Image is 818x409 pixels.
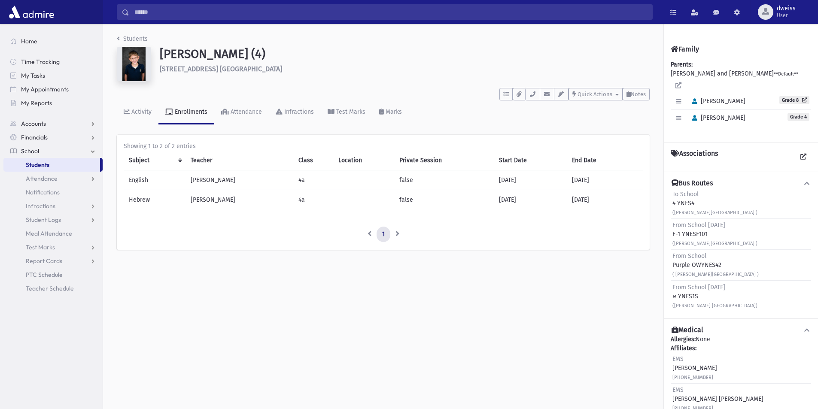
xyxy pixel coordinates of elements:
[672,283,757,310] div: א YNES1S
[372,100,409,124] a: Marks
[185,170,293,190] td: [PERSON_NAME]
[671,326,811,335] button: Medical
[569,88,623,100] button: Quick Actions
[788,113,809,121] span: Grade 4
[494,190,567,210] td: [DATE]
[394,190,494,210] td: false
[3,199,103,213] a: Infractions
[671,61,693,68] b: Parents:
[623,88,650,100] button: Notes
[117,34,148,47] nav: breadcrumb
[3,96,103,110] a: My Reports
[3,69,103,82] a: My Tasks
[117,100,158,124] a: Activity
[214,100,269,124] a: Attendance
[130,108,152,115] div: Activity
[3,130,103,144] a: Financials
[3,227,103,240] a: Meal Attendance
[21,99,52,107] span: My Reports
[567,170,643,190] td: [DATE]
[3,55,103,69] a: Time Tracking
[26,216,61,224] span: Student Logs
[394,170,494,190] td: false
[3,254,103,268] a: Report Cards
[3,172,103,185] a: Attendance
[777,12,796,19] span: User
[3,213,103,227] a: Student Logs
[672,191,699,198] span: To School
[672,354,717,382] div: [PERSON_NAME]
[672,190,757,217] div: 4 YNES4
[578,91,612,97] span: Quick Actions
[321,100,372,124] a: Test Marks
[377,227,390,242] a: 1
[672,272,759,277] small: ( [PERSON_NAME][GEOGRAPHIC_DATA] )
[334,108,365,115] div: Test Marks
[672,221,725,229] span: From School [DATE]
[3,158,100,172] a: Students
[3,240,103,254] a: Test Marks
[671,345,696,352] b: Affiliates:
[21,85,69,93] span: My Appointments
[671,336,696,343] b: Allergies:
[158,100,214,124] a: Enrollments
[671,149,718,165] h4: Associations
[672,210,757,215] small: ([PERSON_NAME][GEOGRAPHIC_DATA] )
[283,108,314,115] div: Infractions
[384,108,402,115] div: Marks
[3,34,103,48] a: Home
[21,147,39,155] span: School
[688,97,745,105] span: [PERSON_NAME]
[672,241,757,246] small: ([PERSON_NAME][GEOGRAPHIC_DATA] )
[7,3,56,21] img: AdmirePro
[21,58,60,66] span: Time Tracking
[333,151,394,170] th: Location
[672,251,759,279] div: Purple OWYNES42
[26,202,55,210] span: Infractions
[3,185,103,199] a: Notifications
[3,268,103,282] a: PTC Schedule
[3,282,103,295] a: Teacher Schedule
[26,161,49,169] span: Students
[631,91,646,97] span: Notes
[671,179,811,188] button: Bus Routes
[21,120,46,127] span: Accounts
[672,284,725,291] span: From School [DATE]
[173,108,207,115] div: Enrollments
[229,108,262,115] div: Attendance
[672,375,713,380] small: [PHONE_NUMBER]
[672,355,684,363] span: EMS
[3,82,103,96] a: My Appointments
[671,60,811,135] div: [PERSON_NAME] and [PERSON_NAME]
[3,117,103,130] a: Accounts
[672,326,703,335] h4: Medical
[26,230,72,237] span: Meal Attendance
[117,35,148,42] a: Students
[124,142,643,151] div: Showing 1 to 2 of 2 entries
[567,190,643,210] td: [DATE]
[124,190,185,210] td: Hebrew
[26,243,55,251] span: Test Marks
[21,37,37,45] span: Home
[671,45,699,53] h4: Family
[494,151,567,170] th: Start Date
[124,170,185,190] td: English
[26,188,60,196] span: Notifications
[779,96,809,104] a: Grade 8
[160,65,650,73] h6: [STREET_ADDRESS] [GEOGRAPHIC_DATA]
[796,149,811,165] a: View all Associations
[672,252,706,260] span: From School
[672,221,757,248] div: F-1 YNESF101
[672,179,713,188] h4: Bus Routes
[26,271,63,279] span: PTC Schedule
[21,72,45,79] span: My Tasks
[269,100,321,124] a: Infractions
[293,170,333,190] td: 4a
[293,151,333,170] th: Class
[26,175,58,182] span: Attendance
[26,257,62,265] span: Report Cards
[777,5,796,12] span: dweiss
[672,303,757,309] small: ([PERSON_NAME] [GEOGRAPHIC_DATA])
[688,114,745,121] span: [PERSON_NAME]
[494,170,567,190] td: [DATE]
